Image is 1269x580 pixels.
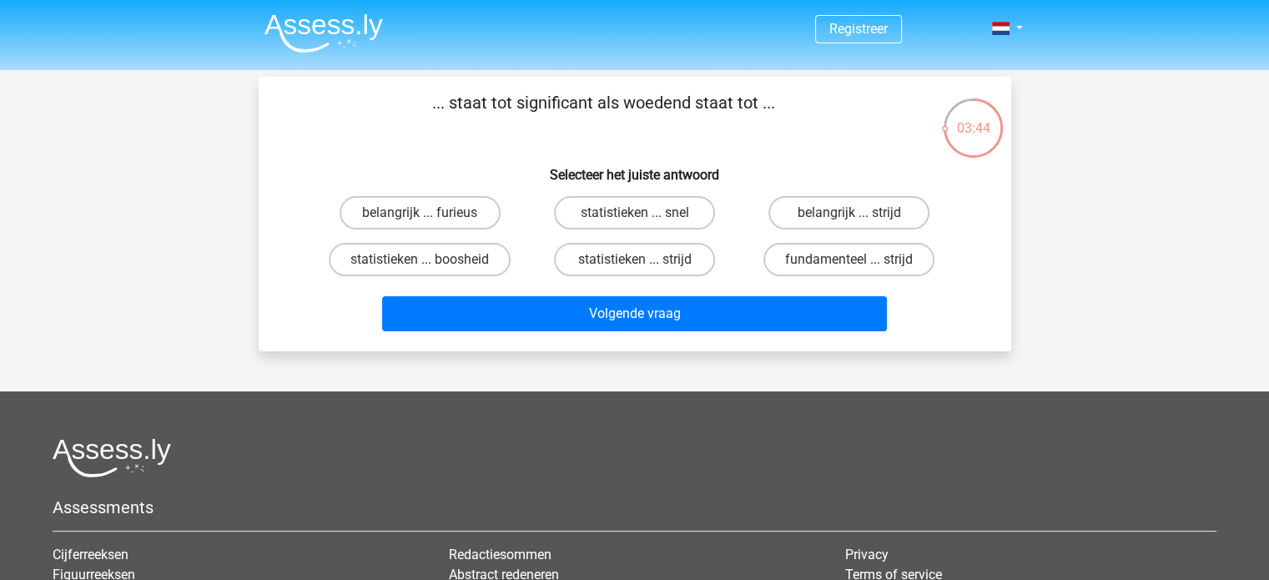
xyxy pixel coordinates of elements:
img: Assessly [264,13,383,53]
a: Redactiesommen [449,547,551,562]
a: Privacy [845,547,889,562]
h6: Selecteer het juiste antwoord [285,154,984,183]
a: Registreer [829,21,888,37]
label: belangrijk ... furieus [340,196,501,229]
label: statistieken ... snel [554,196,715,229]
label: belangrijk ... strijd [768,196,929,229]
label: statistieken ... boosheid [329,243,511,276]
a: Cijferreeksen [53,547,128,562]
label: fundamenteel ... strijd [763,243,934,276]
button: Volgende vraag [382,296,887,331]
p: ... staat tot significant als woedend staat tot ... [285,90,922,140]
label: statistieken ... strijd [554,243,715,276]
h5: Assessments [53,497,1216,517]
img: Assessly logo [53,438,171,477]
div: 03:44 [942,97,1005,139]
